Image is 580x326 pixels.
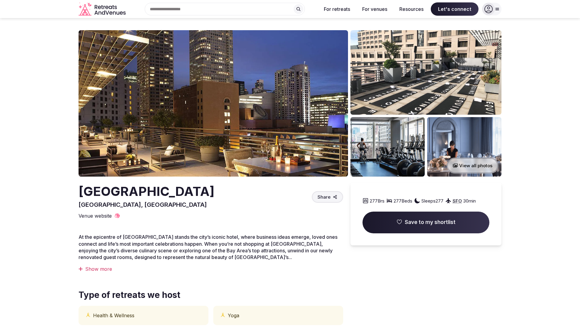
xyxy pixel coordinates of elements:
[421,198,443,204] span: Sleeps 277
[405,219,456,226] span: Save to my shortlist
[79,234,337,260] span: At the epicentre of [GEOGRAPHIC_DATA] stands the city’s iconic hotel, where business ideas emerge...
[312,191,343,203] button: Share
[79,183,214,200] h2: [GEOGRAPHIC_DATA]
[370,198,385,204] span: 277 Brs
[395,2,428,16] button: Resources
[79,213,112,219] span: Venue website
[79,201,207,208] span: [GEOGRAPHIC_DATA], [GEOGRAPHIC_DATA]
[453,198,462,204] a: SFO
[79,266,343,272] div: Show more
[350,30,501,115] img: Venue gallery photo
[447,158,498,174] button: View all photos
[357,2,392,16] button: For venues
[427,117,501,177] img: Venue gallery photo
[317,194,330,200] span: Share
[463,198,476,204] span: 30 min
[431,2,478,16] span: Let's connect
[79,289,180,301] span: Type of retreats we host
[350,117,425,177] img: Venue gallery photo
[79,2,127,16] a: Visit the homepage
[79,2,127,16] svg: Retreats and Venues company logo
[79,30,348,177] img: Venue cover photo
[79,213,120,219] a: Venue website
[394,198,412,204] span: 277 Beds
[319,2,355,16] button: For retreats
